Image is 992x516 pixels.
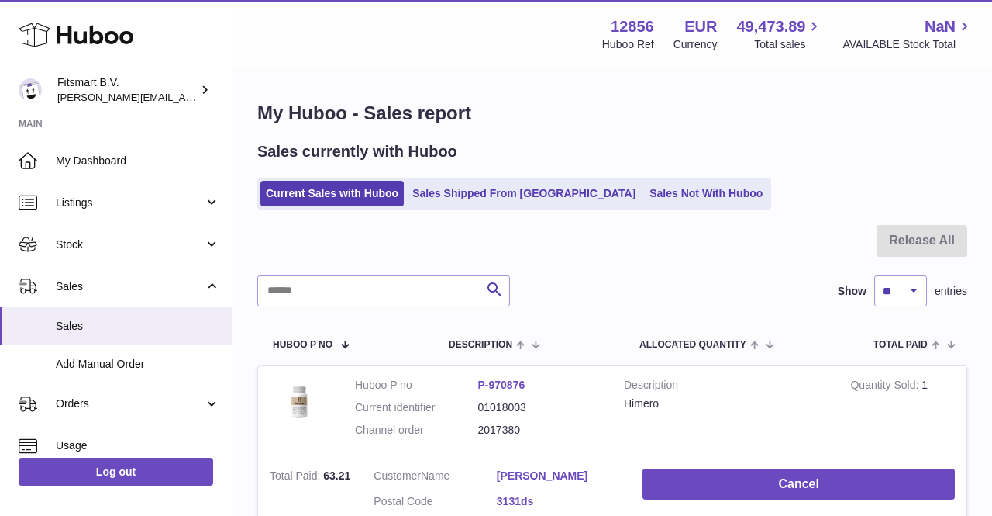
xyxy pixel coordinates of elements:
dt: Current identifier [355,400,478,415]
a: NaN AVAILABLE Stock Total [842,16,973,52]
dt: Huboo P no [355,378,478,393]
button: Cancel [642,469,955,500]
dt: Channel order [355,423,478,438]
a: Sales Shipped From [GEOGRAPHIC_DATA] [407,181,641,206]
a: P-970876 [478,379,525,391]
a: 49,473.89 Total sales [736,16,823,52]
span: Add Manual Order [56,357,220,372]
span: Total paid [873,340,928,350]
label: Show [838,284,866,299]
a: Sales Not With Huboo [644,181,768,206]
div: Himero [624,397,827,411]
div: Huboo Ref [602,37,654,52]
span: Customer [374,469,421,482]
span: 49,473.89 [736,16,805,37]
dt: Name [374,469,497,487]
strong: 12856 [611,16,654,37]
span: entries [935,284,967,299]
span: ALLOCATED Quantity [639,340,746,350]
img: jonathan@leaderoo.com [19,78,42,102]
strong: EUR [684,16,717,37]
dd: 01018003 [478,400,601,415]
td: 1 [839,366,966,457]
dd: 2017380 [478,423,601,438]
span: Huboo P no [273,340,332,350]
strong: Total Paid [270,469,323,486]
span: Listings [56,196,204,210]
span: Usage [56,438,220,453]
a: 3131ds [497,494,620,509]
div: Currency [673,37,718,52]
img: 128561711358723.png [270,378,332,424]
a: [PERSON_NAME] [497,469,620,483]
dt: Postal Code [374,494,497,513]
span: Total sales [754,37,823,52]
span: [PERSON_NAME][EMAIL_ADDRESS][DOMAIN_NAME] [57,91,311,103]
a: Current Sales with Huboo [260,181,404,206]
span: NaN [925,16,956,37]
span: Sales [56,319,220,334]
strong: Description [624,378,827,397]
span: AVAILABLE Stock Total [842,37,973,52]
h2: Sales currently with Huboo [257,141,457,162]
span: Description [449,340,512,350]
span: Sales [56,279,204,294]
strong: Quantity Sold [850,379,921,395]
span: 63.21 [323,469,350,482]
span: My Dashboard [56,154,220,168]
span: Orders [56,397,204,411]
a: Log out [19,458,213,486]
span: Stock [56,237,204,252]
h1: My Huboo - Sales report [257,101,967,126]
div: Fitsmart B.V. [57,75,197,105]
